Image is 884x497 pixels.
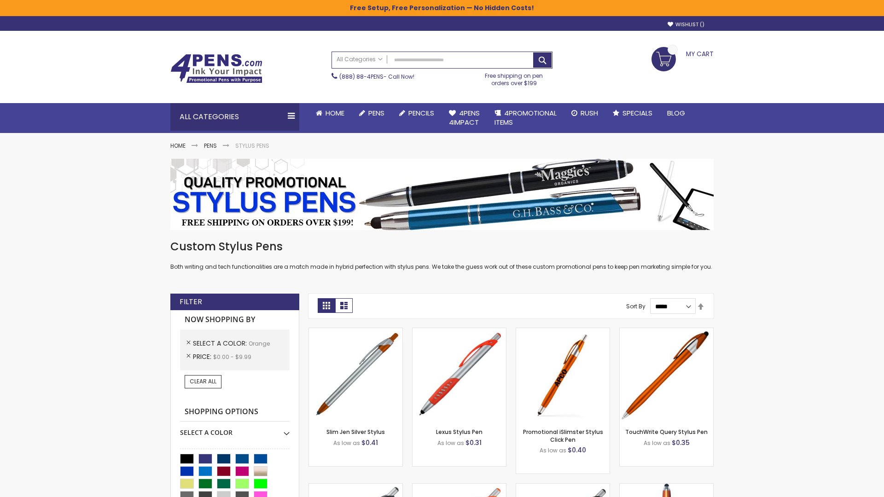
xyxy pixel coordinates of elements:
[672,438,690,447] span: $0.35
[170,54,262,83] img: 4Pens Custom Pens and Promotional Products
[625,428,708,436] a: TouchWrite Query Stylus Pen
[516,328,610,335] a: Promotional iSlimster Stylus Click Pen-Orange
[413,483,506,491] a: Boston Silver Stylus Pen-Orange
[494,108,557,127] span: 4PROMOTIONAL ITEMS
[339,73,384,81] a: (888) 88-4PENS
[368,108,384,118] span: Pens
[309,328,402,422] img: Slim Jen Silver Stylus-Orange
[622,108,652,118] span: Specials
[170,239,714,254] h1: Custom Stylus Pens
[605,103,660,123] a: Specials
[516,483,610,491] a: Lexus Metallic Stylus Pen-Orange
[581,108,598,118] span: Rush
[564,103,605,123] a: Rush
[170,142,186,150] a: Home
[170,159,714,230] img: Stylus Pens
[626,302,646,310] label: Sort By
[339,73,414,81] span: - Call Now!
[249,340,270,347] span: Orange
[337,56,383,63] span: All Categories
[170,103,299,131] div: All Categories
[476,69,553,87] div: Free shipping on pen orders over $199
[190,377,216,385] span: Clear All
[333,439,360,447] span: As low as
[516,328,610,422] img: Promotional iSlimster Stylus Click Pen-Orange
[204,142,217,150] a: Pens
[326,428,385,436] a: Slim Jen Silver Stylus
[436,428,483,436] a: Lexus Stylus Pen
[668,21,704,28] a: Wishlist
[442,103,487,133] a: 4Pens4impact
[180,402,290,422] strong: Shopping Options
[660,103,692,123] a: Blog
[170,239,714,271] div: Both writing and tech functionalities are a match made in hybrid perfection with stylus pens. We ...
[487,103,564,133] a: 4PROMOTIONALITEMS
[308,103,352,123] a: Home
[180,297,202,307] strong: Filter
[185,375,221,388] a: Clear All
[180,310,290,329] strong: Now Shopping by
[523,428,603,443] a: Promotional iSlimster Stylus Click Pen
[465,438,482,447] span: $0.31
[620,328,713,335] a: TouchWrite Query Stylus Pen-Orange
[568,445,586,455] span: $0.40
[309,328,402,335] a: Slim Jen Silver Stylus-Orange
[413,328,506,335] a: Lexus Stylus Pen-Orange
[326,108,344,118] span: Home
[392,103,442,123] a: Pencils
[644,439,670,447] span: As low as
[193,352,213,361] span: Price
[213,353,251,361] span: $0.00 - $9.99
[620,328,713,422] img: TouchWrite Query Stylus Pen-Orange
[620,483,713,491] a: TouchWrite Command Stylus Pen-Orange
[540,446,566,454] span: As low as
[449,108,480,127] span: 4Pens 4impact
[193,339,249,348] span: Select A Color
[318,298,335,313] strong: Grid
[332,52,387,67] a: All Categories
[361,438,378,447] span: $0.41
[413,328,506,422] img: Lexus Stylus Pen-Orange
[352,103,392,123] a: Pens
[235,142,269,150] strong: Stylus Pens
[408,108,434,118] span: Pencils
[437,439,464,447] span: As low as
[180,422,290,437] div: Select A Color
[667,108,685,118] span: Blog
[309,483,402,491] a: Boston Stylus Pen-Orange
